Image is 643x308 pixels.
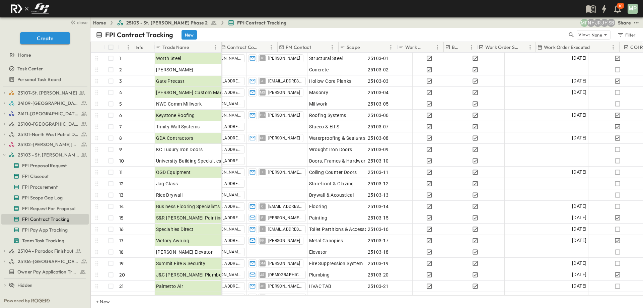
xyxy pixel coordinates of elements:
[93,19,106,26] a: Home
[22,162,67,169] span: FPI Proposal Request
[309,101,328,107] span: Millwork
[368,260,389,267] span: 25103-19
[617,31,636,39] div: Filter
[237,19,286,26] span: FPI Contract Tracking
[210,192,242,198] span: [PERSON_NAME][EMAIL_ADDRESS][DOMAIN_NAME]
[309,180,354,187] span: Storefront & Glazing
[572,259,586,267] span: [DATE]
[600,19,609,27] div: Jose Hurtado (jhurtado@fpibuilders.com)
[22,205,75,212] span: FPI Request For Proposal
[120,44,128,51] button: Sort
[9,88,87,98] a: 23107-St. [PERSON_NAME]
[572,214,586,222] span: [DATE]
[156,203,220,210] span: Business Flooring Specialists
[572,225,586,233] span: [DATE]
[156,101,202,107] span: NWC Comm Millwork
[1,267,87,276] a: Owner Pay Application Tracking
[9,119,87,129] a: 25100-Vanguard Prep School
[368,78,389,84] span: 25103-03
[18,151,79,158] span: 25103 - St. [PERSON_NAME] Phase 2
[126,19,208,26] span: 25103 - St. [PERSON_NAME] Phase 2
[9,130,87,139] a: 25101-North West Patrol Division
[119,101,122,107] p: 5
[210,238,242,243] span: [EMAIL_ADDRESS][DOMAIN_NAME]
[468,43,476,51] button: Menu
[368,158,389,164] span: 25103-10
[452,44,461,51] p: BSA Signed
[211,43,219,51] button: Menu
[368,146,389,153] span: 25103-09
[521,44,528,51] button: Sort
[368,214,389,221] span: 25103-15
[22,173,49,180] span: FPI Closeout
[309,55,343,62] span: Structural Steel
[156,146,203,153] span: KC Luxury Iron Doors
[572,134,586,142] span: [DATE]
[162,44,189,51] p: Trade Name
[182,30,197,40] button: New
[594,19,602,27] div: Jayden Ramirez (jramirez@fpibuilders.com)
[619,3,623,9] p: 10
[268,238,300,243] span: [PERSON_NAME]
[210,124,242,129] span: [EMAIL_ADDRESS][DOMAIN_NAME]
[368,123,389,130] span: 25103-07
[156,249,213,255] span: [PERSON_NAME] Elevator
[309,78,352,84] span: Hollow Core Planks
[426,44,433,51] button: Sort
[18,52,31,58] span: Home
[286,44,311,51] p: PM Contact
[156,112,195,119] span: Keystone Roofing
[156,237,190,244] span: Victory Awning
[1,266,89,277] div: Owner Pay Application Trackingtest
[309,214,328,221] span: Painting
[309,226,375,233] span: Toilet Partitions & Accessories
[156,260,206,267] span: Summit Fire & Security
[156,192,183,198] span: Rice Drywall
[119,89,122,96] p: 4
[618,19,631,26] div: Share
[22,237,64,244] span: Team Task Tracking
[309,294,322,301] span: HVAC
[368,203,389,210] span: 25103-14
[1,108,89,119] div: 24111-[GEOGRAPHIC_DATA]test
[572,202,586,210] span: [DATE]
[405,44,425,51] p: Work Order #
[1,182,87,192] a: FPI Procurement
[615,30,638,40] button: Filter
[268,170,303,175] span: [PERSON_NAME][EMAIL_ADDRESS][PERSON_NAME][DOMAIN_NAME]
[572,88,586,96] span: [DATE]
[1,129,89,140] div: 25101-North West Patrol Divisiontest
[387,43,395,51] button: Menu
[268,56,300,61] span: [PERSON_NAME]
[1,203,89,214] div: FPI Request For Proposaltest
[268,261,300,266] span: [PERSON_NAME]
[591,44,598,51] button: Sort
[368,135,389,141] span: 25103-08
[18,110,79,117] span: 24111-[GEOGRAPHIC_DATA]
[1,50,87,60] a: Home
[309,89,329,96] span: Masonry
[361,44,368,51] button: Sort
[119,271,125,278] p: 20
[312,44,320,51] button: Sort
[368,66,389,73] span: 25103-02
[156,226,194,233] span: Specialties Direct
[347,44,360,51] p: Scope
[156,271,226,278] span: J&C [PERSON_NAME] Plumbers
[587,19,595,27] div: Nila Hutcheson (nhutcheson@fpibuilders.com)
[1,204,87,213] a: FPI Request For Proposal
[119,180,124,187] p: 12
[309,66,329,73] span: Concrete
[119,123,122,130] p: 7
[1,193,87,202] a: FPI Scope Gap Log
[17,76,61,83] span: Personal Task Board
[268,227,303,232] span: [EMAIL_ADDRESS][DOMAIN_NAME]
[17,282,32,289] span: Hidden
[1,214,87,224] a: FPI Contract Tracking
[136,38,144,57] div: Info
[1,75,87,84] a: Personal Task Board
